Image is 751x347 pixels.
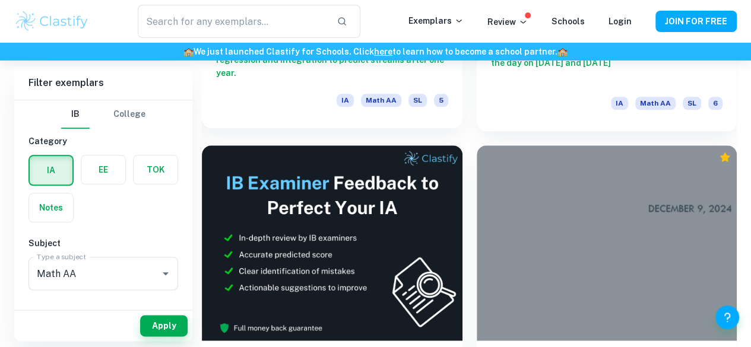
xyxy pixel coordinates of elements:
button: IB [61,100,90,129]
p: Review [487,15,528,28]
button: Notes [29,193,73,222]
span: 5 [434,94,448,107]
label: Type a subject [37,252,86,262]
h6: Change of the shadow length of an object throughout the day on [DATE] and [DATE] [491,43,723,82]
h6: Category [28,135,178,148]
button: Open [157,265,174,282]
span: IA [611,97,628,110]
a: Login [609,17,632,26]
button: College [113,100,145,129]
input: Search for any exemplars... [138,5,328,38]
span: Math AA [361,94,401,107]
span: 6 [708,97,723,110]
span: IA [337,94,354,107]
button: EE [81,155,125,184]
h6: Filter exemplars [14,66,192,100]
span: SL [683,97,701,110]
img: Clastify logo [14,9,90,33]
span: SL [408,94,427,107]
a: Schools [552,17,585,26]
button: IA [30,156,72,184]
button: TOK [134,155,178,184]
button: JOIN FOR FREE [655,11,737,32]
div: Premium [719,151,731,163]
span: 🏫 [183,47,194,56]
img: Thumbnail [202,145,462,340]
a: here [374,47,392,56]
button: Apply [140,315,188,336]
h6: We just launched Clastify for Schools. Click to learn how to become a school partner. [2,45,749,58]
p: Exemplars [408,14,464,27]
button: Help and Feedback [715,305,739,329]
span: Math AA [635,97,676,110]
div: Filter type choice [61,100,145,129]
h6: Subject [28,237,178,250]
span: 🏫 [557,47,568,56]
